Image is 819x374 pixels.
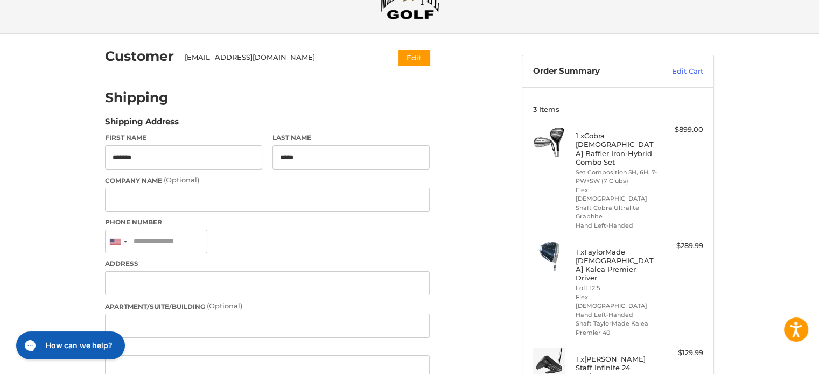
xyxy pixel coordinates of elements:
li: Flex [DEMOGRAPHIC_DATA] [576,293,658,311]
div: $289.99 [661,241,703,251]
h2: Customer [105,48,174,65]
a: Edit Cart [649,66,703,77]
h4: 1 x Cobra [DEMOGRAPHIC_DATA] Baffler Iron-Hybrid Combo Set [576,131,658,166]
li: Loft 12.5 [576,284,658,293]
label: Phone Number [105,217,430,227]
label: Apartment/Suite/Building [105,301,430,312]
h3: 3 Items [533,105,703,114]
h4: 1 x TaylorMade [DEMOGRAPHIC_DATA] Kalea Premier Driver [576,248,658,283]
li: Set Composition 5H, 6H, 7-PW+SW (7 Clubs) [576,168,658,186]
legend: Shipping Address [105,116,179,133]
li: Flex [DEMOGRAPHIC_DATA] [576,186,658,203]
label: Company Name [105,175,430,186]
iframe: Gorgias live chat messenger [11,328,128,363]
div: [EMAIL_ADDRESS][DOMAIN_NAME] [185,52,378,63]
label: Address [105,259,430,269]
small: (Optional) [164,175,199,184]
label: City [105,343,430,353]
div: $129.99 [661,348,703,358]
li: Hand Left-Handed [576,221,658,230]
h3: Order Summary [533,66,649,77]
li: Shaft TaylorMade Kalea Premier 40 [576,319,658,337]
button: Edit [398,50,430,65]
li: Hand Left-Handed [576,311,658,320]
div: $899.00 [661,124,703,135]
h2: Shipping [105,89,169,106]
label: Last Name [272,133,430,143]
small: (Optional) [207,301,242,310]
li: Shaft Cobra Ultralite Graphite [576,203,658,221]
div: United States: +1 [106,230,130,253]
label: First Name [105,133,262,143]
